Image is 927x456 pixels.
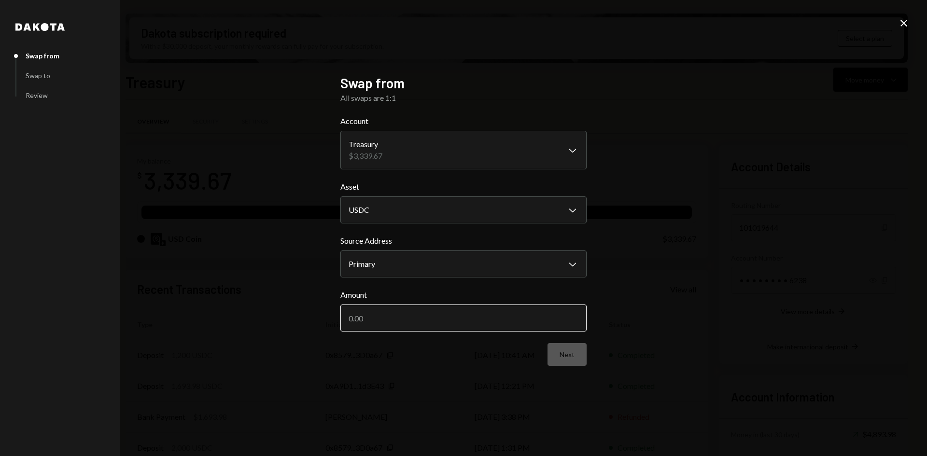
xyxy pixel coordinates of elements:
[26,52,59,60] div: Swap from
[340,289,587,301] label: Amount
[340,304,587,332] input: 0.00
[340,92,587,104] div: All swaps are 1:1
[340,181,587,193] label: Asset
[26,71,50,80] div: Swap to
[340,196,587,223] button: Asset
[340,235,587,247] label: Source Address
[340,250,587,277] button: Source Address
[26,91,48,99] div: Review
[340,131,587,169] button: Account
[340,115,587,127] label: Account
[340,74,587,93] h2: Swap from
